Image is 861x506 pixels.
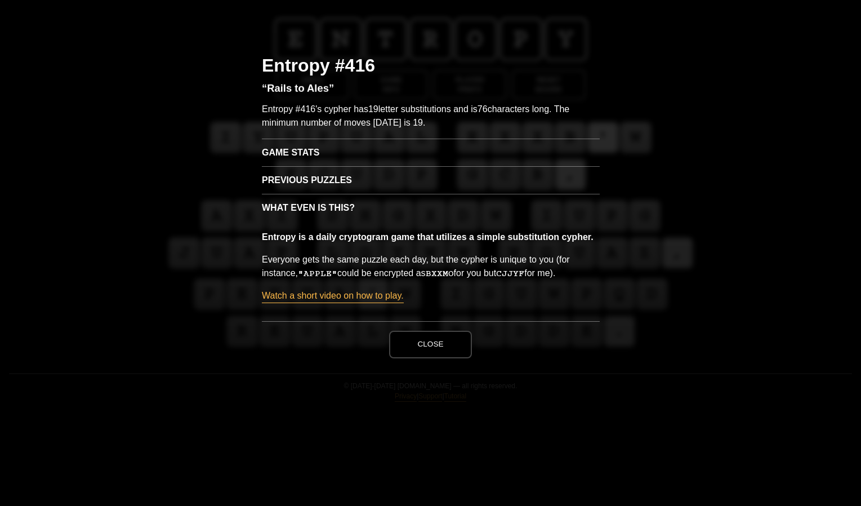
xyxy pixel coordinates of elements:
h3: “Rails to Ales” [262,83,600,103]
a: Watch a short video on how to play. [262,289,404,303]
h2: Entropy #416 [262,56,600,83]
p: Entropy #416's cypher has letter substitutions and is characters long. The minimum number of move... [262,103,600,139]
span: 76 [477,104,487,114]
span: BXXMO [425,268,453,278]
span: CJJYF [496,268,524,278]
h3: What even is this? [262,194,600,221]
h3: Previous Puzzles [262,166,600,194]
p: Everyone gets the same puzzle each day, but the cypher is unique to you (for instance, could be e... [262,253,600,289]
span: 19 [368,104,378,114]
h3: Game Stats [262,139,600,166]
button: Close [389,331,471,358]
strong: Entropy is a daily cryptogram game that utilizes a simple substitution cypher. [262,232,594,242]
span: "APPLE" [298,268,337,278]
